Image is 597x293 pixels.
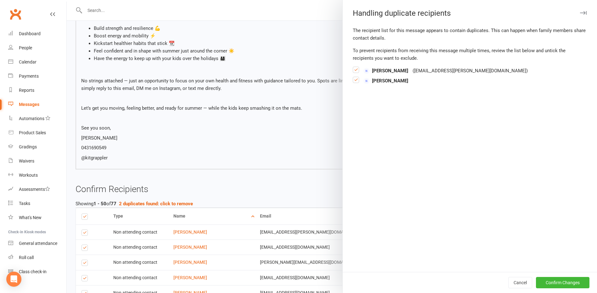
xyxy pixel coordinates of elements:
div: Gradings [19,144,37,149]
div: Handling duplicate recipients [343,9,597,18]
div: ( [EMAIL_ADDRESS][PERSON_NAME][DOMAIN_NAME] ) [413,67,528,75]
div: Open Intercom Messenger [6,272,21,287]
div: Calendar [19,59,37,64]
div: Tasks [19,201,30,206]
div: General attendance [19,241,57,246]
div: What's New [19,215,42,220]
a: Calendar [8,55,66,69]
a: Waivers [8,154,66,168]
a: Assessments [8,182,66,196]
div: Workouts [19,173,38,178]
div: Class check-in [19,269,47,274]
a: Roll call [8,251,66,265]
div: Waivers [19,158,34,163]
a: What's New [8,211,66,225]
div: Roll call [19,255,34,260]
a: Tasks [8,196,66,211]
div: People [19,45,32,50]
a: Gradings [8,140,66,154]
button: Cancel [508,277,532,288]
a: Workouts [8,168,66,182]
a: Messages [8,97,66,112]
span: [PERSON_NAME] [363,67,408,75]
a: General attendance kiosk mode [8,236,66,251]
a: Dashboard [8,27,66,41]
a: Class kiosk mode [8,265,66,279]
a: People [8,41,66,55]
a: Payments [8,69,66,83]
div: Payments [19,74,39,79]
div: Product Sales [19,130,46,135]
a: Product Sales [8,126,66,140]
a: Clubworx [8,6,23,22]
div: To prevent recipients from receiving this message multiple times, review the list below and untic... [353,47,587,62]
div: Assessments [19,187,50,192]
div: The recipient list for this message appears to contain duplicates. This can happen when family me... [353,27,587,42]
div: Automations [19,116,44,121]
a: Automations [8,112,66,126]
div: Messages [19,102,39,107]
span: [PERSON_NAME] [363,77,408,85]
div: Reports [19,88,34,93]
button: Confirm Changes [536,277,589,288]
div: Dashboard [19,31,41,36]
a: Reports [8,83,66,97]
